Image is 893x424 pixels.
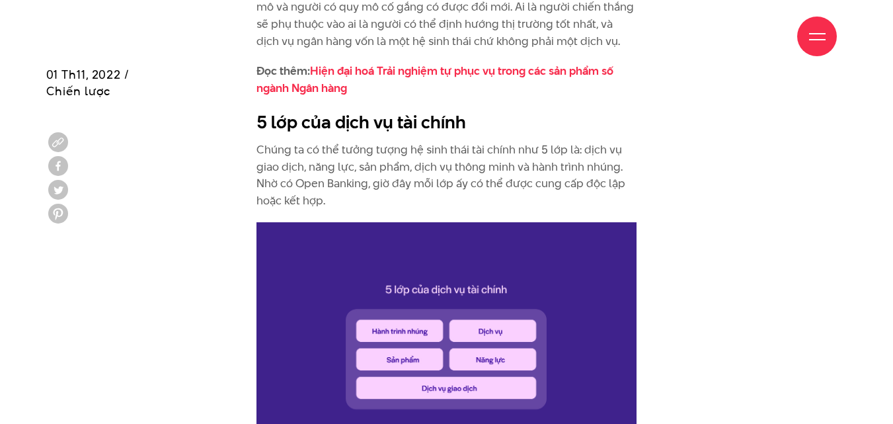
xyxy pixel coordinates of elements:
h2: 5 lớp của dịch vụ tài chính [256,110,637,135]
a: Hiện đại hoá Trải nghiệm tự phục vụ trong các sản phẩm số ngành Ngân hàng [256,63,613,96]
strong: Đọc thêm: [256,63,613,96]
span: 01 Th11, 2022 / Chiến lược [46,66,130,99]
p: Chúng ta có thể tưởng tượng hệ sinh thái tài chính như 5 lớp là: dịch vụ giao dịch, năng lực, sản... [256,142,637,209]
